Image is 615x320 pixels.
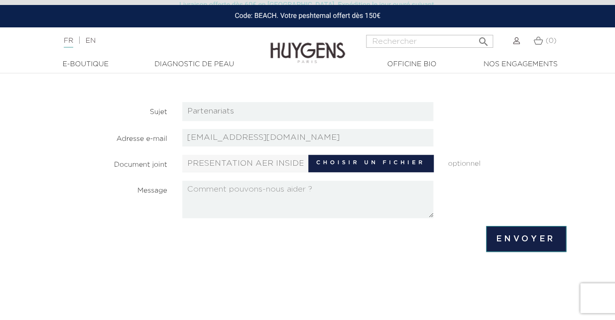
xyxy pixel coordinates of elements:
a: EN [86,37,96,44]
label: Sujet [42,102,175,117]
img: Huygens [270,26,345,65]
div: | [59,35,249,47]
label: Message [42,181,175,196]
label: Adresse e-mail [42,129,175,144]
label: Document joint [42,155,175,170]
span: (0) [545,37,556,44]
input: votre@email.com [182,129,433,146]
a: Officine Bio [362,59,462,70]
button:  [474,32,492,45]
span: optionnel [441,155,574,169]
i:  [477,33,489,45]
a: FR [64,37,73,48]
input: Envoyer [486,226,566,252]
a: Nos engagements [471,59,570,70]
a: E-Boutique [36,59,135,70]
input: Rechercher [366,35,493,48]
a: Diagnostic de peau [144,59,244,70]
